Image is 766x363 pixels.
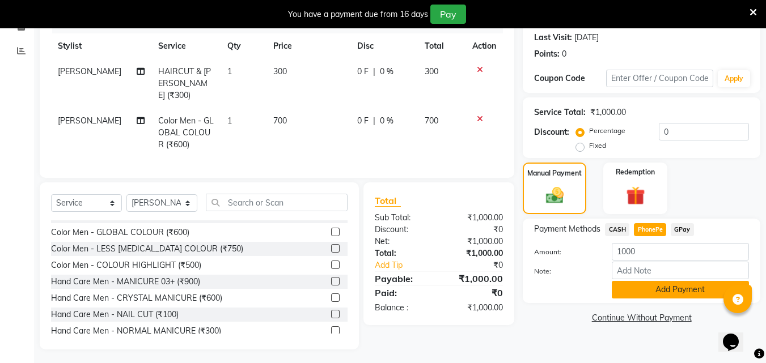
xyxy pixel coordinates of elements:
th: Service [151,33,221,59]
button: Add Payment [612,281,749,298]
span: [PERSON_NAME] [58,116,121,126]
img: _cash.svg [540,185,569,206]
div: ₹1,000.00 [439,302,511,314]
button: Pay [430,5,466,24]
th: Qty [221,33,266,59]
span: 300 [425,66,438,76]
div: Net: [366,236,439,247]
input: Add Note [612,262,749,279]
span: GPay [671,223,694,236]
input: Amount [612,243,749,260]
span: | [373,115,375,127]
span: 0 % [380,115,393,127]
div: Discount: [366,224,439,236]
span: Payment Methods [534,223,600,235]
span: 700 [273,116,287,126]
span: [PERSON_NAME] [58,66,121,76]
div: You have a payment due from 16 days [288,8,428,20]
label: Amount: [526,247,603,257]
label: Percentage [589,126,625,136]
span: 0 % [380,66,393,78]
div: Balance : [366,302,439,314]
input: Search or Scan [206,194,348,211]
span: Total [375,195,401,207]
div: Color Men - LESS [MEDICAL_DATA] COLOUR (₹750) [51,243,243,255]
div: Sub Total: [366,212,439,224]
label: Redemption [616,167,655,177]
th: Disc [350,33,418,59]
span: Color Men - GLOBAL COLOUR (₹600) [158,116,214,150]
img: _gift.svg [620,184,651,207]
th: Total [418,33,466,59]
input: Enter Offer / Coupon Code [606,70,713,87]
span: CASH [605,223,629,236]
div: Coupon Code [534,72,606,84]
div: ₹0 [439,286,511,300]
div: ₹1,000.00 [439,247,511,259]
th: Action [465,33,503,59]
div: ₹1,000.00 [439,272,511,285]
div: Hand Care Men - MANICURE 03+ (₹900) [51,276,200,288]
div: ₹1,000.00 [439,236,511,247]
div: Hand Care Men - CRYSTAL MANICURE (₹600) [51,292,222,304]
label: Fixed [589,140,606,151]
a: Add Tip [366,259,451,271]
label: Note: [526,266,603,276]
span: 0 F [357,66,369,78]
div: ₹1,000.00 [439,212,511,224]
th: Stylist [51,33,151,59]
div: Discount: [534,126,569,138]
span: 1 [227,66,232,76]
div: Total: [366,247,439,259]
div: Color Men - COLOUR HIGHLIGHT (₹500) [51,259,201,271]
span: | [373,66,375,78]
span: PhonePe [634,223,666,236]
a: Continue Without Payment [525,312,758,324]
label: Manual Payment [527,168,582,178]
div: 0 [562,48,566,60]
span: 700 [425,116,438,126]
span: 0 F [357,115,369,127]
span: 300 [273,66,287,76]
div: Color Men - GLOBAL COLOUR (₹600) [51,227,189,238]
div: ₹1,000.00 [590,106,626,118]
div: Points: [534,48,560,60]
div: Last Visit: [534,32,572,44]
div: ₹0 [451,259,512,271]
div: Payable: [366,272,439,285]
div: [DATE] [574,32,599,44]
th: Price [266,33,350,59]
span: 1 [227,116,232,126]
span: HAIRCUT & [PERSON_NAME] (₹300) [158,66,211,100]
div: Service Total: [534,106,586,118]
button: Apply [718,70,750,87]
div: Hand Care Men - NORMAL MANICURE (₹300) [51,325,221,337]
div: Hand Care Men - NAIL CUT (₹100) [51,309,179,321]
iframe: chat widget [718,318,755,352]
div: Paid: [366,286,439,300]
div: ₹0 [439,224,511,236]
